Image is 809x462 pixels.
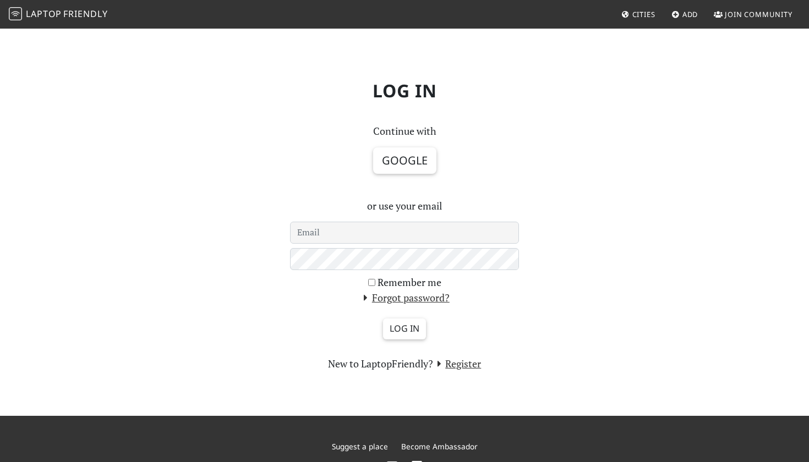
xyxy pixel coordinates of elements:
[290,198,519,214] p: or use your email
[725,9,792,19] span: Join Community
[401,441,478,452] a: Become Ambassador
[632,9,655,19] span: Cities
[378,274,441,290] label: Remember me
[290,222,519,244] input: Email
[63,8,107,20] span: Friendly
[41,71,768,110] h1: Log in
[359,291,450,304] a: Forgot password?
[383,318,426,339] input: Log in
[290,356,519,372] section: New to LaptopFriendly?
[9,5,108,24] a: LaptopFriendly LaptopFriendly
[290,123,519,139] p: Continue with
[332,441,388,452] a: Suggest a place
[373,147,436,174] button: Google
[682,9,698,19] span: Add
[9,7,22,20] img: LaptopFriendly
[617,4,660,24] a: Cities
[709,4,797,24] a: Join Community
[667,4,703,24] a: Add
[26,8,62,20] span: Laptop
[433,357,482,370] a: Register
